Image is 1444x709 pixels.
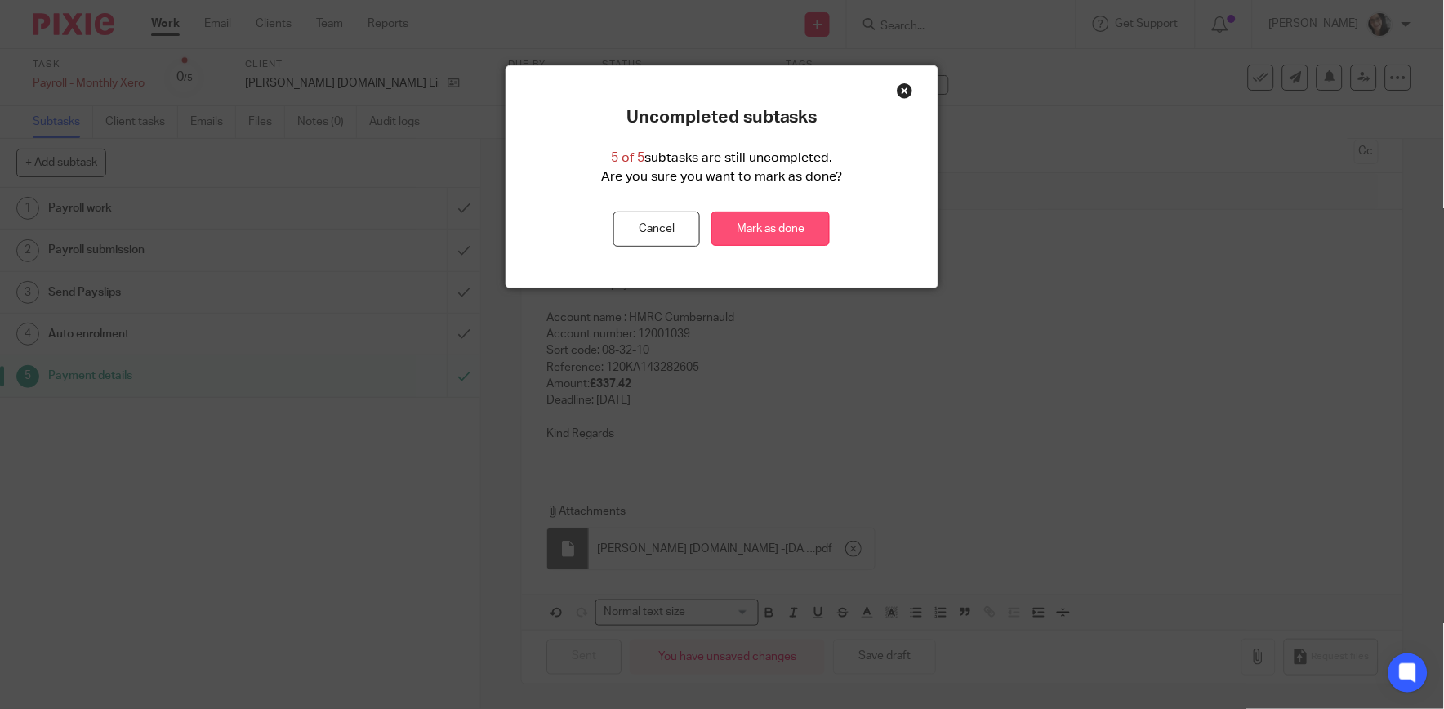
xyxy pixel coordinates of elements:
[626,107,818,128] p: Uncompleted subtasks
[601,167,842,186] p: Are you sure you want to mark as done?
[897,82,913,99] div: Close this dialog window
[613,212,700,247] button: Cancel
[611,149,833,167] p: subtasks are still uncompleted.
[711,212,830,247] a: Mark as done
[611,151,644,164] span: 5 of 5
